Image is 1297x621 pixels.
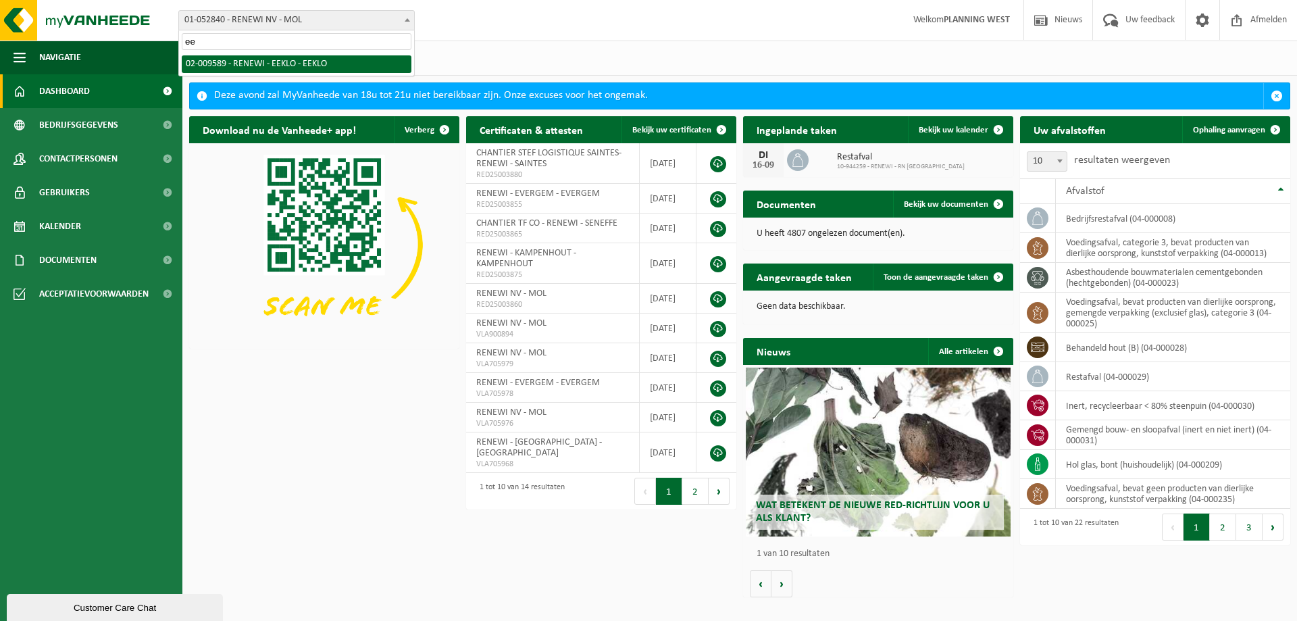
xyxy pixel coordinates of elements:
[39,277,149,311] span: Acceptatievoorwaarden
[476,148,621,169] span: CHANTIER STEF LOGISTIQUE SAINTES- RENEWI - SAINTES
[189,116,370,143] h2: Download nu de Vanheede+ app!
[214,83,1263,109] div: Deze avond zal MyVanheede van 18u tot 21u niet bereikbaar zijn. Onze excuses voor het ongemak.
[405,126,434,134] span: Verberg
[1027,151,1067,172] span: 10
[476,189,600,199] span: RENEWI - EVERGEM - EVERGEM
[743,338,804,364] h2: Nieuws
[743,191,830,217] h2: Documenten
[1056,362,1290,391] td: restafval (04-000029)
[873,264,1012,291] a: Toon de aangevraagde taken
[476,407,546,418] span: RENEWI NV - MOL
[39,142,118,176] span: Contactpersonen
[394,116,458,143] button: Verberg
[476,170,629,180] span: RED25003880
[640,373,696,403] td: [DATE]
[39,108,118,142] span: Bedrijfsgegevens
[1056,204,1290,233] td: bedrijfsrestafval (04-000008)
[39,243,97,277] span: Documenten
[746,368,1011,537] a: Wat betekent de nieuwe RED-richtlijn voor u als klant?
[39,74,90,108] span: Dashboard
[1056,263,1290,293] td: asbesthoudende bouwmaterialen cementgebonden (hechtgebonden) (04-000023)
[632,126,711,134] span: Bekijk uw certificaten
[750,150,777,161] div: DI
[1182,116,1289,143] a: Ophaling aanvragen
[743,264,865,290] h2: Aangevraagde taken
[757,229,1000,239] p: U heeft 4807 ongelezen document(en).
[473,476,565,506] div: 1 tot 10 van 14 resultaten
[750,161,777,170] div: 16-09
[656,478,682,505] button: 1
[1056,391,1290,420] td: inert, recycleerbaar < 80% steenpuin (04-000030)
[1236,514,1263,541] button: 3
[709,478,730,505] button: Next
[771,570,792,597] button: Volgende
[757,302,1000,312] p: Geen data beschikbaar.
[39,41,81,74] span: Navigatie
[640,243,696,284] td: [DATE]
[743,116,850,143] h2: Ingeplande taken
[750,570,771,597] button: Vorige
[1056,420,1290,450] td: gemengd bouw- en sloopafval (inert en niet inert) (04-000031)
[476,248,576,269] span: RENEWI - KAMPENHOUT - KAMPENHOUT
[944,15,1010,25] strong: PLANNING WEST
[634,478,656,505] button: Previous
[756,500,990,524] span: Wat betekent de nieuwe RED-richtlijn voor u als klant?
[640,314,696,343] td: [DATE]
[621,116,735,143] a: Bekijk uw certificaten
[837,152,965,163] span: Restafval
[476,329,629,340] span: VLA900894
[1263,514,1283,541] button: Next
[476,418,629,429] span: VLA705976
[1056,333,1290,362] td: behandeld hout (B) (04-000028)
[476,437,602,458] span: RENEWI - [GEOGRAPHIC_DATA] - [GEOGRAPHIC_DATA]
[640,143,696,184] td: [DATE]
[466,116,596,143] h2: Certificaten & attesten
[1074,155,1170,166] label: resultaten weergeven
[904,200,988,209] span: Bekijk uw documenten
[1056,450,1290,479] td: hol glas, bont (huishoudelijk) (04-000209)
[476,459,629,470] span: VLA705968
[640,403,696,432] td: [DATE]
[1020,116,1119,143] h2: Uw afvalstoffen
[640,284,696,314] td: [DATE]
[1027,152,1067,171] span: 10
[884,273,988,282] span: Toon de aangevraagde taken
[1162,514,1184,541] button: Previous
[919,126,988,134] span: Bekijk uw kalender
[476,270,629,280] span: RED25003875
[476,229,629,240] span: RED25003865
[640,343,696,373] td: [DATE]
[837,163,965,171] span: 10-944259 - RENEWI - RN [GEOGRAPHIC_DATA]
[476,389,629,399] span: VLA705978
[1210,514,1236,541] button: 2
[476,218,617,228] span: CHANTIER TF CO - RENEWI - SENEFFE
[1056,479,1290,509] td: voedingsafval, bevat geen producten van dierlijke oorsprong, kunststof verpakking (04-000235)
[1184,514,1210,541] button: 1
[179,11,414,30] span: 01-052840 - RENEWI NV - MOL
[476,348,546,358] span: RENEWI NV - MOL
[1066,186,1104,197] span: Afvalstof
[39,176,90,209] span: Gebruikers
[39,209,81,243] span: Kalender
[640,214,696,243] td: [DATE]
[182,55,411,73] li: 02-009589 - RENEWI - EEKLO - EEKLO
[908,116,1012,143] a: Bekijk uw kalender
[640,432,696,473] td: [DATE]
[1027,512,1119,542] div: 1 tot 10 van 22 resultaten
[682,478,709,505] button: 2
[1056,233,1290,263] td: voedingsafval, categorie 3, bevat producten van dierlijke oorsprong, kunststof verpakking (04-000...
[476,299,629,310] span: RED25003860
[476,289,546,299] span: RENEWI NV - MOL
[189,143,459,346] img: Download de VHEPlus App
[7,591,226,621] iframe: chat widget
[476,199,629,210] span: RED25003855
[178,10,415,30] span: 01-052840 - RENEWI NV - MOL
[476,318,546,328] span: RENEWI NV - MOL
[757,549,1007,559] p: 1 van 10 resultaten
[476,378,600,388] span: RENEWI - EVERGEM - EVERGEM
[893,191,1012,218] a: Bekijk uw documenten
[928,338,1012,365] a: Alle artikelen
[1193,126,1265,134] span: Ophaling aanvragen
[476,359,629,370] span: VLA705979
